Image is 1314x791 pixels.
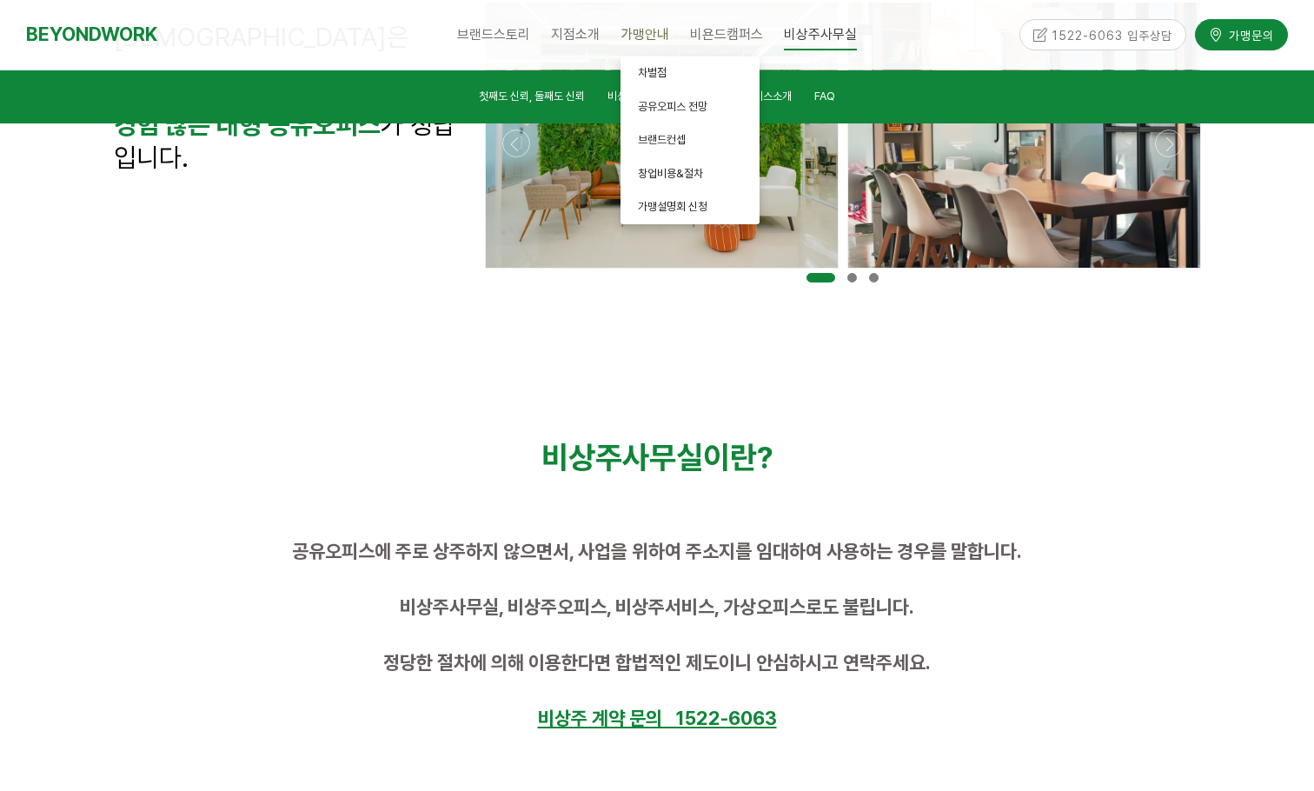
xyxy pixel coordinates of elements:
[620,190,760,224] a: 가맹설명회 신청
[541,439,773,476] span: 비상주사무실이란?
[479,90,585,103] span: 첫째도 신뢰, 둘째도 신뢰
[680,13,773,56] a: 비욘드캠퍼스
[114,109,381,140] strong: 경험 많은 대형 공유오피스
[400,595,914,618] span: 비상주사무실, 비상주오피스, 비상주서비스, 가상오피스로도 불립니다.
[773,13,867,56] a: 비상주사무실
[814,87,835,110] a: FAQ
[551,26,600,43] span: 지점소개
[447,13,541,56] a: 브랜드스토리
[690,26,763,43] span: 비욘드캠퍼스
[620,90,760,124] a: 공유오피스 전망
[638,167,703,180] span: 창업비용&절차
[26,18,157,50] a: BEYONDWORK
[610,13,680,56] a: 가맹안내
[784,20,857,50] span: 비상주사무실
[638,200,707,213] span: 가맹설명회 신청
[1224,24,1274,42] span: 가맹문의
[638,133,686,146] span: 브랜드컨셉
[114,109,455,172] span: 가 정답입니다.
[538,707,777,729] u: 비상주 계약 문의 1522-6063
[457,26,530,43] span: 브랜드스토리
[479,87,585,110] a: 첫째도 신뢰, 둘째도 신뢰
[541,13,610,56] a: 지점소개
[638,100,707,113] span: 공유오피스 전망
[383,651,931,674] span: 정당한 절차에 의해 이용한다면 합법적인 제도이니 안심하시고 연락주세요.
[620,123,760,157] a: 브랜드컨셉
[620,157,760,191] a: 창업비용&절차
[620,56,760,90] a: 차별점
[607,87,692,110] a: 비상주 사무실이란?
[620,26,669,43] span: 가맹안내
[638,66,667,79] span: 차별점
[1195,17,1288,48] a: 가맹문의
[292,540,1022,562] span: 공유오피스에 주로 상주하지 않으면서, 사업을 위하여 주소지를 임대하여 사용하는 경우를 말합니다.
[607,90,692,103] span: 비상주 사무실이란?
[814,90,835,103] span: FAQ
